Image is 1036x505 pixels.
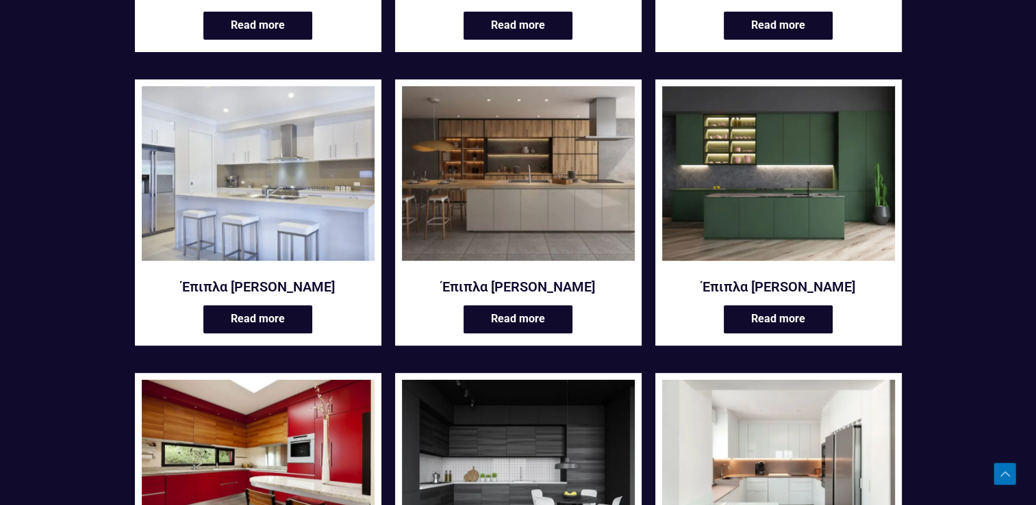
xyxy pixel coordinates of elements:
a: Read more about “Έπιπλα κουζίνας El Castillo” [724,305,833,333]
a: Read more about “Έπιπλα κουζίνας Anakena” [203,12,312,40]
a: Έπιπλα [PERSON_NAME] [662,278,895,296]
a: Read more about “Έπιπλα κουζίνας Celebes” [464,305,572,333]
a: Έπιπλα κουζίνας Bondi [142,86,375,270]
a: Read more about “Έπιπλα κουζίνας Beibu” [724,12,833,40]
a: Read more about “Έπιπλα κουζίνας Bondi” [203,305,312,333]
a: Έπιπλα [PERSON_NAME] [402,278,635,296]
a: El Castillo κουζίνα [662,86,895,270]
a: Έπιπλα [PERSON_NAME] [142,278,375,296]
a: Read more about “Έπιπλα κουζίνας Arashi” [464,12,572,40]
a: Έπιπλα κουζίνας Celebes [402,86,635,270]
